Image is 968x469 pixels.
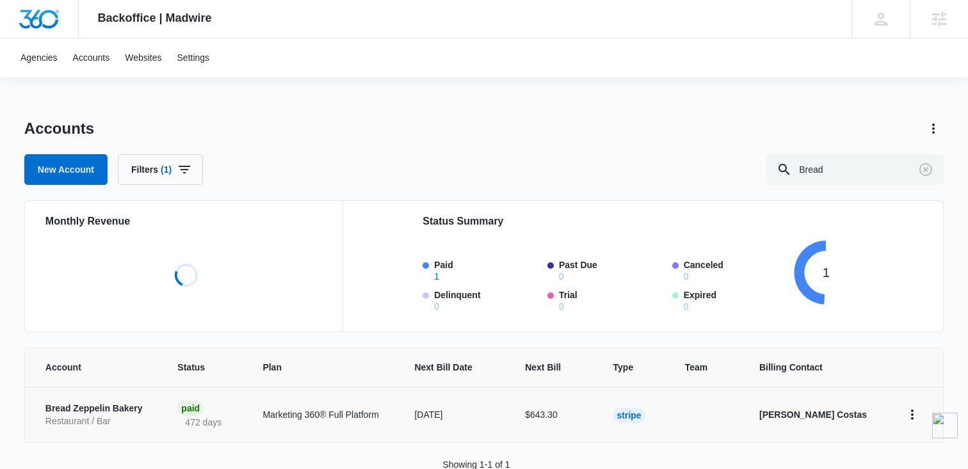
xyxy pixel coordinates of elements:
[923,118,944,139] button: Actions
[45,361,129,374] span: Account
[525,361,563,374] span: Next Bill
[559,289,665,311] label: Trial
[759,409,867,420] strong: [PERSON_NAME] Costas
[177,361,213,374] span: Status
[766,154,944,185] input: Search
[823,266,830,280] tspan: 1
[24,154,108,185] a: New Account
[177,401,204,416] div: Paid
[434,289,540,311] label: Delinquent
[684,289,789,311] label: Expired
[510,387,597,442] td: $643.30
[613,408,645,423] div: Stripe
[434,258,540,281] label: Paid
[916,159,936,180] button: Clear
[423,214,859,229] h2: Status Summary
[13,38,65,77] a: Agencies
[684,258,789,281] label: Canceled
[559,258,665,281] label: Past Due
[170,38,218,77] a: Settings
[45,402,147,427] a: Bread Zeppelin BakeryRestaurant / Bar
[45,415,147,428] p: Restaurant / Bar
[98,12,212,25] span: Backoffice | Madwire
[177,416,229,429] p: 472 days
[902,404,923,425] button: home
[65,38,118,77] a: Accounts
[613,361,636,374] span: Type
[45,214,327,229] h2: Monthly Revenue
[399,387,510,442] td: [DATE]
[685,361,710,374] span: Team
[117,38,169,77] a: Websites
[262,408,383,422] p: Marketing 360® Full Platform
[262,361,383,374] span: Plan
[434,272,439,281] button: Paid
[161,165,172,174] span: (1)
[414,361,476,374] span: Next Bill Date
[118,154,203,185] button: Filters(1)
[45,402,147,415] p: Bread Zeppelin Bakery
[24,119,94,138] h1: Accounts
[759,361,871,374] span: Billing Contact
